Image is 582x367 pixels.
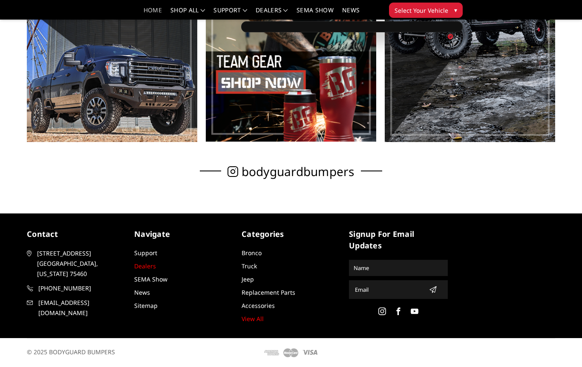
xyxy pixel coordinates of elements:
a: News [134,288,150,296]
a: Truck [242,262,257,270]
input: Email [352,283,426,296]
a: [EMAIL_ADDRESS][DOMAIN_NAME] [27,298,126,318]
span: [STREET_ADDRESS] [GEOGRAPHIC_DATA], [US_STATE] 75460 [37,248,124,279]
a: Bronco [242,249,262,257]
span: ▾ [454,6,457,14]
a: News [342,7,360,20]
a: Dealers [134,262,156,270]
a: SEMA Show [297,7,334,20]
a: Sitemap [134,302,158,310]
a: Home [144,7,162,20]
a: Jeep [242,275,254,283]
a: Accessories [242,302,275,310]
h5: Categories [242,228,340,240]
h5: signup for email updates [349,228,448,251]
a: SEMA Show [134,275,167,283]
span: Select Your Vehicle [395,6,448,15]
span: bodyguardbumpers [242,167,354,176]
a: View All [242,315,264,323]
span: [EMAIL_ADDRESS][DOMAIN_NAME] [38,298,125,318]
a: Support [213,7,247,20]
a: Support [134,249,157,257]
a: [PHONE_NUMBER] [27,283,126,293]
a: Replacement Parts [242,288,295,296]
h5: Navigate [134,228,233,240]
input: Name [350,261,447,275]
span: [PHONE_NUMBER] [38,283,125,293]
h5: contact [27,228,126,240]
span: © 2025 BODYGUARD BUMPERS [27,348,115,356]
a: shop all [170,7,205,20]
a: Dealers [256,7,288,20]
button: Select Your Vehicle [389,3,463,18]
